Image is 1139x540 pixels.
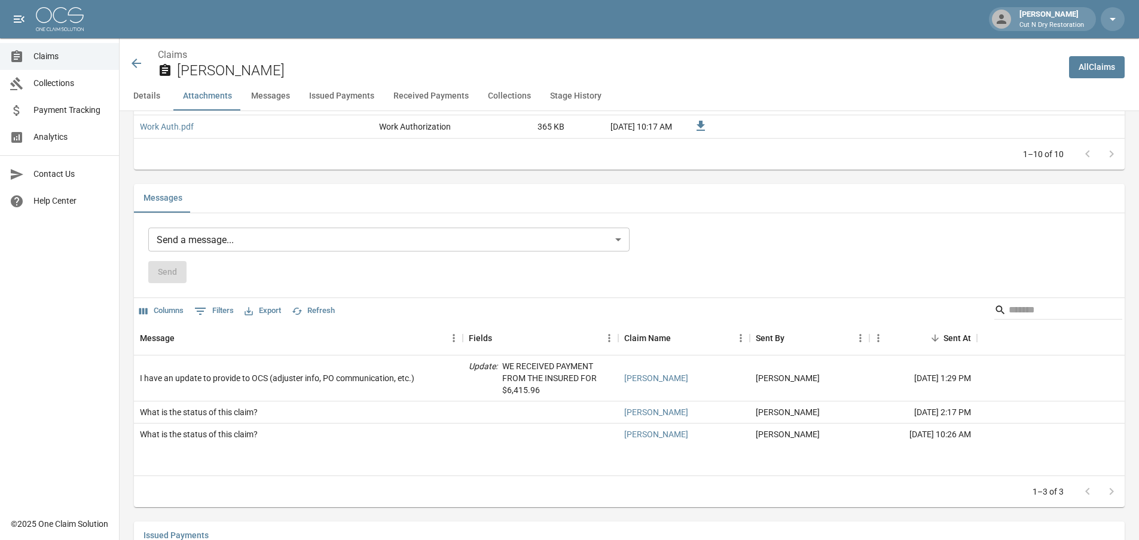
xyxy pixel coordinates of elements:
div: Amber Marquez [756,372,820,384]
span: Payment Tracking [33,104,109,116]
button: Sort [927,330,943,346]
span: Help Center [33,195,109,207]
button: Messages [134,184,192,213]
div: related-list tabs [134,184,1125,213]
p: Update : [469,360,497,396]
div: Work Authorization [379,121,451,133]
div: Sent By [756,321,784,355]
button: Sort [492,330,509,346]
a: [PERSON_NAME] [624,372,688,384]
a: Work Auth.pdf [140,121,194,133]
a: AllClaims [1069,56,1125,78]
button: Export [242,302,284,320]
img: ocs-logo-white-transparent.png [36,7,84,31]
div: Search [994,300,1122,322]
button: Sort [671,330,688,346]
div: Sent By [750,321,869,355]
div: [DATE] 10:26 AM [869,424,977,446]
button: Menu [600,329,618,347]
div: anchor tabs [120,82,1139,111]
div: Amber Marquez [756,428,820,440]
div: [PERSON_NAME] [1015,8,1089,30]
button: Details [120,82,173,111]
div: Sent At [869,321,977,355]
button: Select columns [136,302,187,320]
p: WE RECEIVED PAYMENT FROM THE INSURED FOR $6,415.96 [502,360,612,396]
button: Menu [851,329,869,347]
div: What is the status of this claim? [140,428,258,440]
div: I have an update to provide to OCS (adjuster info, PO communication, etc.) [140,372,414,384]
div: What is the status of this claim? [140,406,258,418]
button: Attachments [173,82,242,111]
p: Cut N Dry Restoration [1019,20,1084,30]
button: Messages [242,82,300,111]
span: Analytics [33,131,109,143]
span: Collections [33,77,109,90]
a: [PERSON_NAME] [624,428,688,440]
div: Fields [463,321,618,355]
div: [DATE] 10:17 AM [570,115,678,138]
button: Stage History [541,82,611,111]
button: Menu [869,329,887,347]
div: Message [134,321,463,355]
nav: breadcrumb [158,48,1059,62]
span: Contact Us [33,168,109,180]
div: Claim Name [618,321,750,355]
button: Refresh [289,302,338,320]
button: Sort [175,330,191,346]
div: Claim Name [624,321,671,355]
p: 1–10 of 10 [1023,148,1064,160]
span: Claims [33,50,109,63]
div: 365 KB [481,115,570,138]
div: [DATE] 1:29 PM [869,355,977,401]
div: © 2025 One Claim Solution [11,518,108,530]
div: Amber Marquez [756,406,820,418]
div: Sent At [943,321,971,355]
button: Sort [784,330,801,346]
button: Menu [732,329,750,347]
button: Show filters [191,302,237,321]
div: Send a message... [148,228,630,251]
a: Claims [158,49,187,60]
div: [DATE] 2:17 PM [869,401,977,424]
a: [PERSON_NAME] [624,406,688,418]
div: Fields [469,321,492,355]
div: Message [140,321,175,355]
button: open drawer [7,7,31,31]
button: Received Payments [384,82,478,111]
button: Menu [445,329,463,347]
p: 1–3 of 3 [1033,486,1064,498]
button: Collections [478,82,541,111]
h2: [PERSON_NAME] [177,62,1059,79]
button: Issued Payments [300,82,384,111]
